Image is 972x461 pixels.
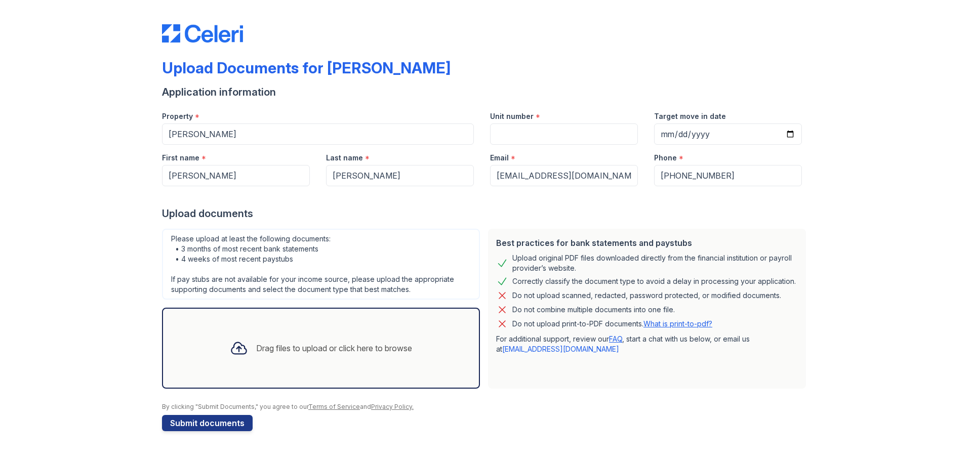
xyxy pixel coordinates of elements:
a: What is print-to-pdf? [643,319,712,328]
a: Terms of Service [308,403,360,410]
label: Property [162,111,193,121]
div: Upload documents [162,206,810,221]
a: [EMAIL_ADDRESS][DOMAIN_NAME] [502,345,619,353]
a: Privacy Policy. [371,403,414,410]
div: By clicking "Submit Documents," you agree to our and [162,403,810,411]
label: First name [162,153,199,163]
p: For additional support, review our , start a chat with us below, or email us at [496,334,798,354]
div: Drag files to upload or click here to browse [256,342,412,354]
img: CE_Logo_Blue-a8612792a0a2168367f1c8372b55b34899dd931a85d93a1a3d3e32e68fde9ad4.png [162,24,243,43]
label: Unit number [490,111,534,121]
label: Target move in date [654,111,726,121]
label: Email [490,153,509,163]
div: Application information [162,85,810,99]
button: Submit documents [162,415,253,431]
div: Upload original PDF files downloaded directly from the financial institution or payroll provider’... [512,253,798,273]
div: Please upload at least the following documents: • 3 months of most recent bank statements • 4 wee... [162,229,480,300]
label: Phone [654,153,677,163]
div: Correctly classify the document type to avoid a delay in processing your application. [512,275,796,287]
div: Best practices for bank statements and paystubs [496,237,798,249]
div: Do not combine multiple documents into one file. [512,304,675,316]
p: Do not upload print-to-PDF documents. [512,319,712,329]
a: FAQ [609,334,622,343]
label: Last name [326,153,363,163]
div: Upload Documents for [PERSON_NAME] [162,59,451,77]
div: Do not upload scanned, redacted, password protected, or modified documents. [512,289,781,302]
